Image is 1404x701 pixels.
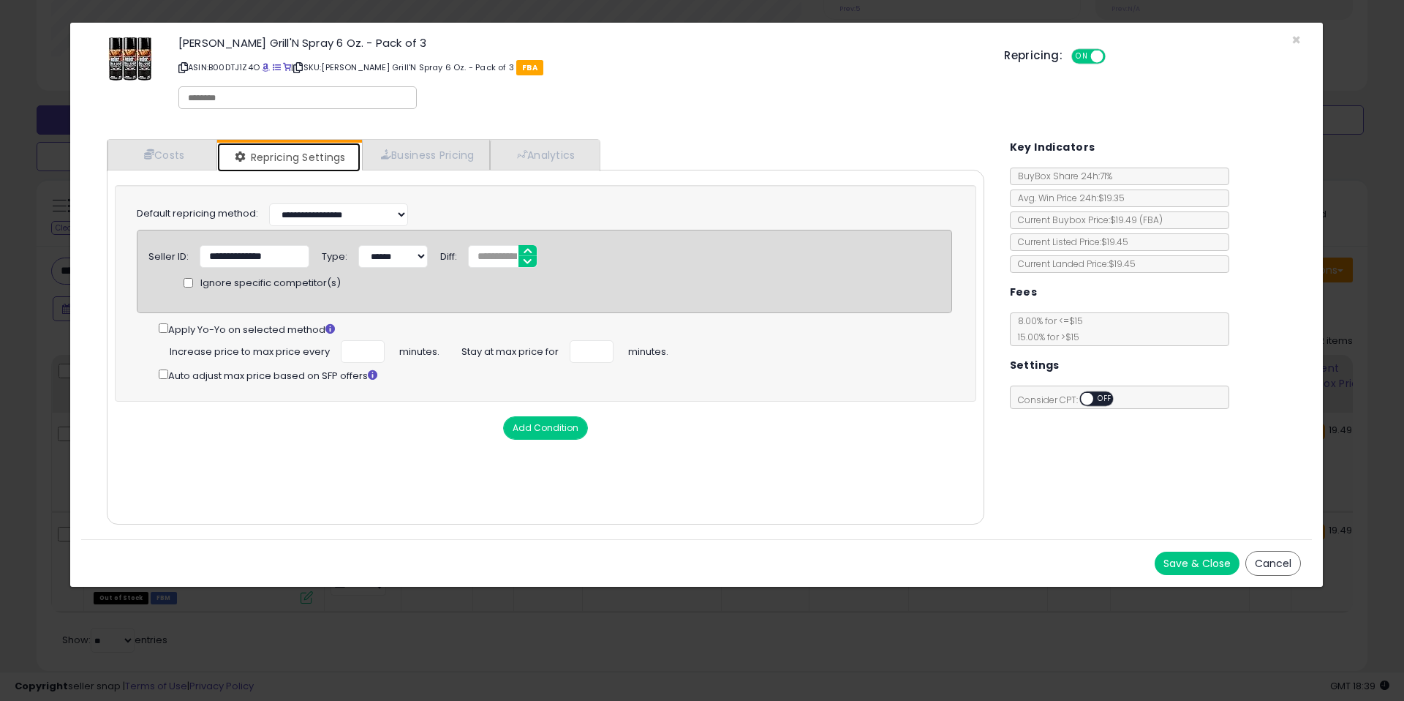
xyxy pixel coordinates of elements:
[516,60,543,75] span: FBA
[1011,394,1133,406] span: Consider CPT:
[1011,192,1125,204] span: Avg. Win Price 24h: $19.35
[461,340,559,359] span: Stay at max price for
[283,61,291,73] a: Your listing only
[1011,331,1079,343] span: 15.00 % for > $15
[1291,29,1301,50] span: ×
[1110,214,1163,226] span: $19.49
[490,140,598,170] a: Analytics
[1245,551,1301,576] button: Cancel
[159,367,952,383] div: Auto adjust max price based on SFP offers
[362,140,490,170] a: Business Pricing
[159,320,952,337] div: Apply Yo-Yo on selected method
[440,245,457,264] div: Diff:
[1010,356,1060,375] h5: Settings
[1010,283,1038,301] h5: Fees
[1011,214,1163,226] span: Current Buybox Price:
[107,140,217,170] a: Costs
[178,56,982,79] p: ASIN: B00DTJ1Z4O | SKU: [PERSON_NAME] Grill'N Spray 6 Oz. - Pack of 3
[1010,138,1095,157] h5: Key Indicators
[1011,258,1136,270] span: Current Landed Price: $19.45
[200,277,341,290] span: Ignore specific competitor(s)
[1073,50,1091,63] span: ON
[1103,50,1127,63] span: OFF
[170,340,330,359] span: Increase price to max price every
[1011,170,1112,182] span: BuyBox Share 24h: 71%
[1155,552,1239,575] button: Save & Close
[399,340,439,359] span: minutes.
[322,245,347,264] div: Type:
[137,207,258,221] label: Default repricing method:
[1011,315,1083,343] span: 8.00 % for <= $15
[1011,236,1128,248] span: Current Listed Price: $19.45
[108,37,152,81] img: 51ATsB8qeIL._SL60_.jpg
[628,340,668,359] span: minutes.
[1093,393,1117,405] span: OFF
[178,37,982,48] h3: [PERSON_NAME] Grill'N Spray 6 Oz. - Pack of 3
[217,143,361,172] a: Repricing Settings
[1004,50,1063,61] h5: Repricing:
[273,61,281,73] a: All offer listings
[262,61,270,73] a: BuyBox page
[148,245,189,264] div: Seller ID:
[1139,214,1163,226] span: ( FBA )
[503,416,588,440] button: Add Condition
